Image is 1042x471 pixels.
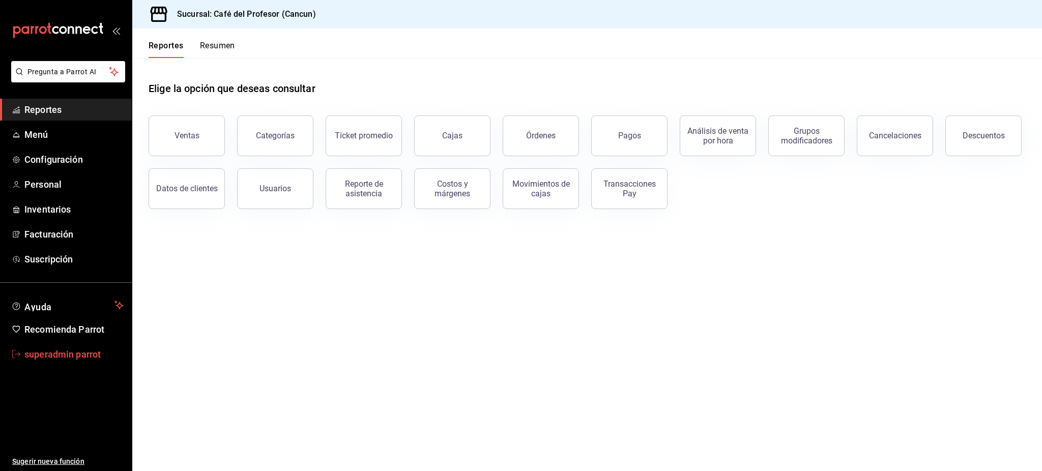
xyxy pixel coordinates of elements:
div: Descuentos [963,131,1005,140]
span: Configuración [24,153,124,166]
button: Cancelaciones [857,115,933,156]
button: Costos y márgenes [414,168,490,209]
button: Ventas [149,115,225,156]
button: Ticket promedio [326,115,402,156]
h1: Elige la opción que deseas consultar [149,81,315,96]
button: Órdenes [503,115,579,156]
button: Usuarios [237,168,313,209]
button: Análisis de venta por hora [680,115,756,156]
span: Personal [24,178,124,191]
span: superadmin parrot [24,347,124,361]
div: Categorías [256,131,295,140]
div: Reporte de asistencia [332,179,395,198]
div: Ventas [175,131,199,140]
button: Descuentos [945,115,1022,156]
div: Cajas [442,130,463,142]
span: Menú [24,128,124,141]
span: Reportes [24,103,124,116]
div: Movimientos de cajas [509,179,572,198]
div: navigation tabs [149,41,235,58]
div: Grupos modificadores [775,126,838,145]
button: Pagos [591,115,668,156]
div: Ticket promedio [335,131,393,140]
button: Grupos modificadores [768,115,845,156]
span: Recomienda Parrot [24,322,124,336]
button: Movimientos de cajas [503,168,579,209]
button: open_drawer_menu [112,26,120,35]
div: Costos y márgenes [421,179,484,198]
button: Reportes [149,41,184,58]
button: Reporte de asistencia [326,168,402,209]
div: Transacciones Pay [598,179,661,198]
button: Transacciones Pay [591,168,668,209]
div: Órdenes [526,131,556,140]
button: Resumen [200,41,235,58]
div: Cancelaciones [869,131,921,140]
a: Cajas [414,115,490,156]
button: Categorías [237,115,313,156]
span: Sugerir nueva función [12,456,124,467]
a: Pregunta a Parrot AI [7,74,125,84]
div: Análisis de venta por hora [686,126,749,145]
button: Pregunta a Parrot AI [11,61,125,82]
h3: Sucursal: Café del Profesor (Cancun) [169,8,316,20]
span: Suscripción [24,252,124,266]
div: Pagos [618,131,641,140]
span: Facturación [24,227,124,241]
div: Usuarios [259,184,291,193]
span: Pregunta a Parrot AI [27,67,109,77]
span: Ayuda [24,299,110,311]
div: Datos de clientes [156,184,218,193]
button: Datos de clientes [149,168,225,209]
span: Inventarios [24,202,124,216]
